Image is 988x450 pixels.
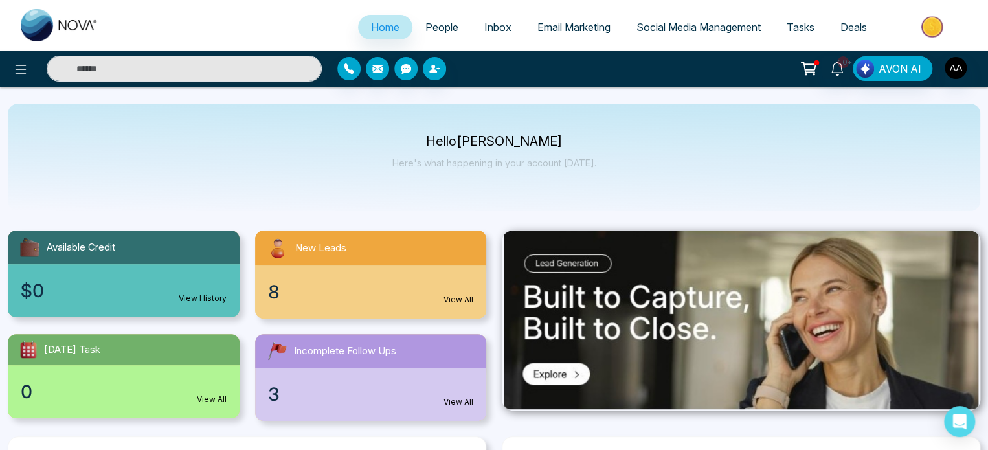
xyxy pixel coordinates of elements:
p: Here's what happening in your account [DATE]. [392,157,596,168]
span: Social Media Management [636,21,761,34]
a: 10+ [822,56,853,79]
span: 8 [268,278,280,306]
span: $0 [21,277,44,304]
img: Market-place.gif [886,12,980,41]
a: View History [179,293,227,304]
span: AVON AI [879,61,921,76]
button: AVON AI [853,56,932,81]
span: New Leads [295,241,346,256]
span: Available Credit [47,240,115,255]
a: Deals [827,15,880,39]
span: Deals [840,21,867,34]
img: . [504,231,978,409]
img: Lead Flow [856,60,874,78]
a: Inbox [471,15,524,39]
div: Open Intercom Messenger [944,406,975,437]
a: View All [443,396,473,408]
img: Nova CRM Logo [21,9,98,41]
a: Tasks [774,15,827,39]
a: Email Marketing [524,15,623,39]
p: Hello [PERSON_NAME] [392,136,596,147]
span: [DATE] Task [44,343,100,357]
span: People [425,21,458,34]
span: Tasks [787,21,814,34]
a: New Leads8View All [247,231,495,319]
img: availableCredit.svg [18,236,41,259]
img: User Avatar [945,57,967,79]
span: 3 [268,381,280,408]
img: followUps.svg [265,339,289,363]
span: 0 [21,378,32,405]
a: View All [443,294,473,306]
span: Inbox [484,21,511,34]
img: newLeads.svg [265,236,290,260]
span: Incomplete Follow Ups [294,344,396,359]
a: View All [197,394,227,405]
span: Email Marketing [537,21,611,34]
span: 10+ [837,56,849,68]
a: People [412,15,471,39]
a: Home [358,15,412,39]
a: Incomplete Follow Ups3View All [247,334,495,421]
img: todayTask.svg [18,339,39,360]
span: Home [371,21,399,34]
a: Social Media Management [623,15,774,39]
